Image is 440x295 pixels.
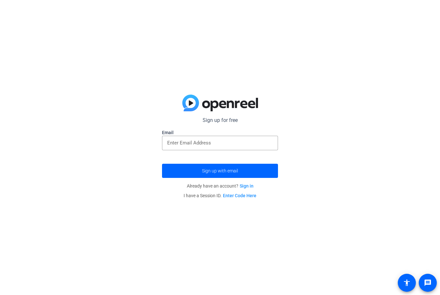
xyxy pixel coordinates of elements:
span: Already have an account? [187,183,253,189]
a: Enter Code Here [223,193,256,198]
img: blue-gradient.svg [182,95,258,111]
a: Sign in [240,183,253,189]
button: Sign up with email [162,164,278,178]
label: Email [162,129,278,136]
input: Enter Email Address [167,139,273,147]
p: Sign up for free [162,116,278,124]
mat-icon: accessibility [403,279,411,287]
mat-icon: message [424,279,432,287]
span: I have a Session ID. [184,193,256,198]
